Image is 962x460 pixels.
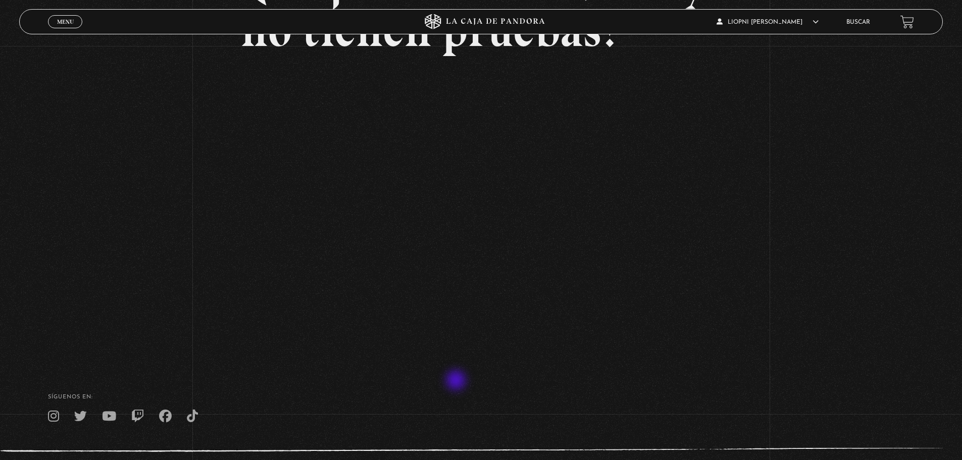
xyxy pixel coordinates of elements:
[900,15,914,29] a: View your shopping cart
[846,19,870,25] a: Buscar
[57,19,74,25] span: Menu
[241,69,721,339] iframe: Dailymotion video player – Que juras haber visto y no tienes pruebas (98)
[54,27,77,34] span: Cerrar
[48,394,914,400] h4: SÍguenos en:
[717,19,819,25] span: LIOPNI [PERSON_NAME]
